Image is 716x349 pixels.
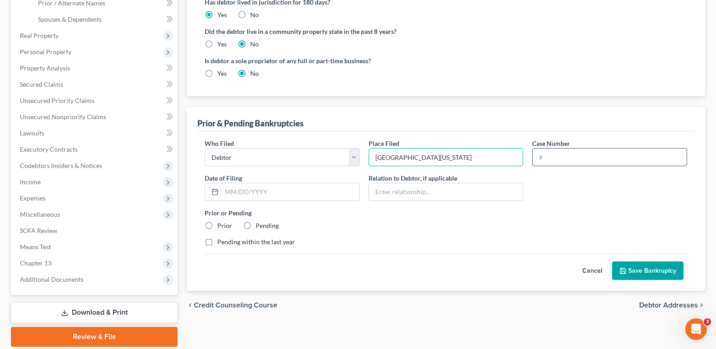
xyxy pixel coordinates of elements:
[256,221,279,230] label: Pending
[369,140,399,147] span: Place Filed
[11,327,178,347] a: Review & File
[20,129,44,137] span: Lawsuits
[205,174,242,182] span: Date of Filing
[20,194,46,202] span: Expenses
[20,227,57,234] span: SOFA Review
[20,32,59,39] span: Real Property
[639,302,698,309] span: Debtor Addresses
[13,223,178,239] a: SOFA Review
[20,113,106,121] span: Unsecured Nonpriority Claims
[250,69,259,78] label: No
[20,243,51,251] span: Means Test
[20,80,63,88] span: Secured Claims
[13,93,178,109] a: Unsecured Priority Claims
[20,275,84,283] span: Additional Documents
[13,76,178,93] a: Secured Claims
[704,318,711,326] span: 3
[11,302,178,323] a: Download & Print
[194,302,277,309] span: Credit Counseling Course
[197,118,304,129] div: Prior & Pending Bankruptcies
[38,15,102,23] span: Spouses & Dependents
[250,10,259,19] label: No
[205,27,687,36] label: Did the debtor live in a community property state in the past 8 years?
[217,40,227,49] label: Yes
[532,139,570,148] label: Case Number
[20,259,51,267] span: Chapter 13
[205,208,687,218] label: Prior or Pending
[369,149,523,166] input: Enter place filed...
[20,145,78,153] span: Executory Contracts
[205,56,441,65] label: Is debtor a sole proprietor of any full or part-time business?
[572,262,612,280] button: Cancel
[533,149,687,166] input: #
[612,261,683,280] button: Save Bankruptcy
[698,302,705,309] i: chevron_right
[20,64,70,72] span: Property Analysis
[217,237,295,247] label: Pending within the last year
[639,302,705,309] button: Debtor Addresses chevron_right
[685,318,707,340] iframe: Intercom live chat
[13,60,178,76] a: Property Analysis
[217,221,232,230] label: Prior
[222,183,359,200] input: MM/DD/YYYY
[369,173,457,183] label: Relation to Debtor, if applicable
[369,183,523,200] input: Enter relationship...
[31,11,178,28] a: Spouses & Dependents
[20,210,60,218] span: Miscellaneous
[13,141,178,158] a: Executory Contracts
[217,69,227,78] label: Yes
[20,48,71,56] span: Personal Property
[13,125,178,141] a: Lawsuits
[20,97,94,104] span: Unsecured Priority Claims
[250,40,259,49] label: No
[187,302,194,309] i: chevron_left
[20,162,102,169] span: Codebtors Insiders & Notices
[20,178,41,186] span: Income
[13,109,178,125] a: Unsecured Nonpriority Claims
[205,140,234,147] span: Who Filed
[217,10,227,19] label: Yes
[187,302,277,309] button: chevron_left Credit Counseling Course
